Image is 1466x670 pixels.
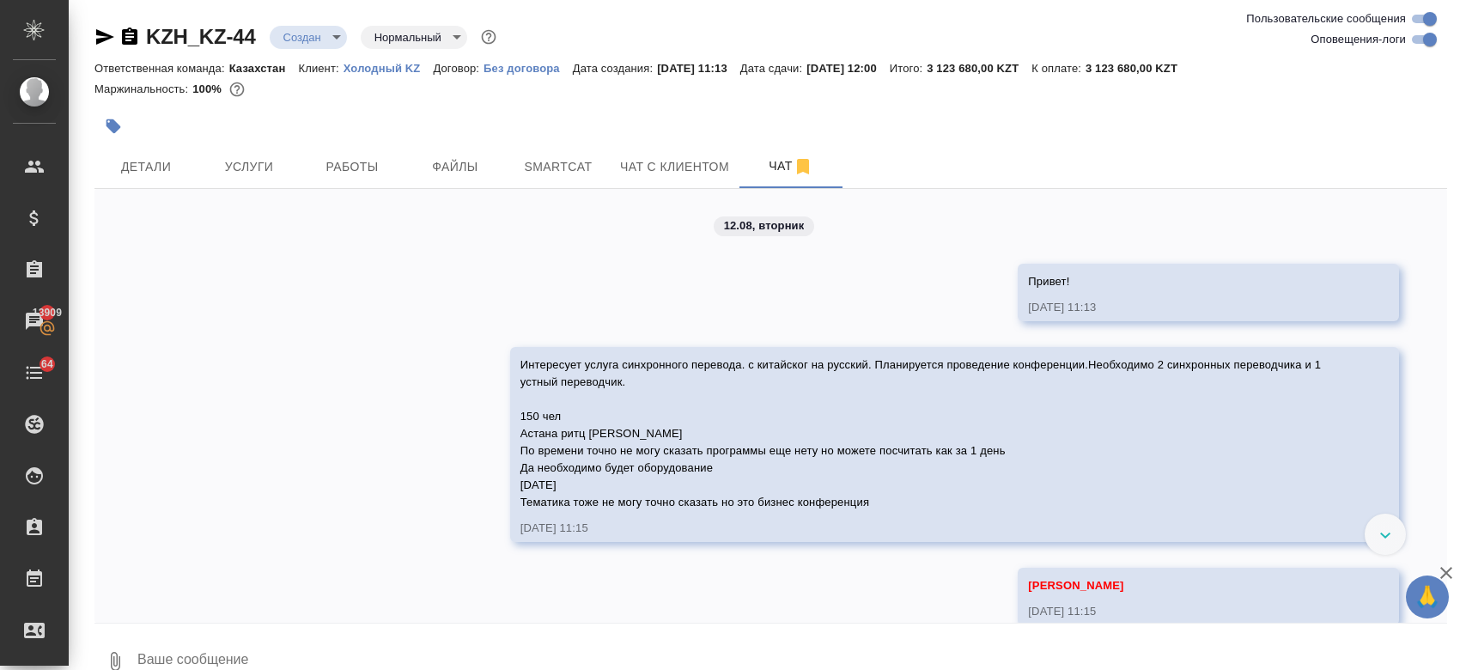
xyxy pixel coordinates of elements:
span: Smartcat [517,156,599,178]
button: 🙏 [1406,576,1449,618]
span: Чат [750,155,832,177]
p: [DATE] 11:13 [657,62,740,75]
span: Оповещения-логи [1311,31,1406,48]
p: Клиент: [298,62,343,75]
p: [DATE] 12:00 [806,62,890,75]
button: Нормальный [369,30,447,45]
span: Пользовательские сообщения [1246,10,1406,27]
a: 13909 [4,300,64,343]
span: Файлы [414,156,496,178]
p: 3 123 680,00 KZT [1086,62,1190,75]
a: 64 [4,351,64,394]
span: Детали [105,156,187,178]
a: Без договора [484,60,573,75]
span: Привет! [1028,275,1069,288]
button: Скопировать ссылку для ЯМессенджера [94,27,115,47]
a: Холодный KZ [344,60,434,75]
button: Добавить тэг [94,107,132,145]
p: Договор: [433,62,484,75]
button: Скопировать ссылку [119,27,140,47]
span: Интересует услуга синхронного перевода. с китайског на русский. Планируется проведение конференци... [520,358,1324,509]
span: Услуги [208,156,290,178]
p: 3 123 680,00 KZT [927,62,1031,75]
p: Итого: [890,62,927,75]
span: 13909 [22,304,72,321]
a: KZH_KZ-44 [146,25,256,48]
p: 12.08, вторник [724,217,805,234]
div: Создан [270,26,347,49]
p: Маржинальность: [94,82,192,95]
span: [PERSON_NAME] [1028,579,1123,592]
div: [DATE] 11:13 [1028,299,1339,316]
p: Без договора [484,62,573,75]
p: Ответственная команда: [94,62,229,75]
span: 64 [31,356,64,373]
div: [DATE] 11:15 [1028,603,1339,620]
svg: Отписаться [793,156,813,177]
button: Создан [278,30,326,45]
p: Дата сдачи: [740,62,806,75]
p: 100% [192,82,226,95]
p: Казахстан [229,62,299,75]
span: 🙏 [1413,579,1442,615]
button: Доп статусы указывают на важность/срочность заказа [478,26,500,48]
p: Дата создания: [573,62,657,75]
span: Чат с клиентом [620,156,729,178]
p: Холодный KZ [344,62,434,75]
button: 0.00 KZT; [226,78,248,100]
div: [DATE] 11:15 [520,520,1339,537]
div: Создан [361,26,467,49]
span: Работы [311,156,393,178]
p: К оплате: [1031,62,1086,75]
